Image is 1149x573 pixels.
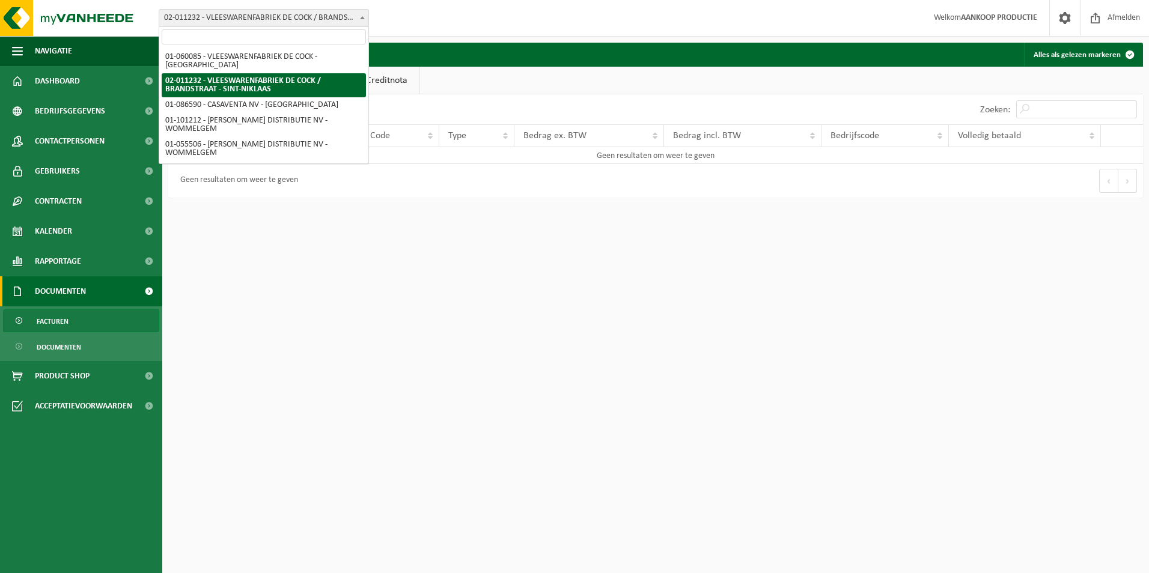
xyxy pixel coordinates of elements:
[1024,43,1142,67] button: Alles als gelezen markeren
[673,131,741,141] span: Bedrag incl. BTW
[354,67,419,94] a: Creditnota
[35,66,80,96] span: Dashboard
[831,131,879,141] span: Bedrijfscode
[162,49,366,73] li: 01-060085 - VLEESWARENFABRIEK DE COCK - [GEOGRAPHIC_DATA]
[961,13,1037,22] strong: AANKOOP PRODUCTIE
[35,36,72,66] span: Navigatie
[35,361,90,391] span: Product Shop
[162,137,366,161] li: 01-055506 - [PERSON_NAME] DISTRIBUTIE NV - WOMMELGEM
[3,309,159,332] a: Facturen
[35,126,105,156] span: Contactpersonen
[370,131,390,141] span: Code
[35,391,132,421] span: Acceptatievoorwaarden
[162,113,366,137] li: 01-101212 - [PERSON_NAME] DISTRIBUTIE NV - WOMMELGEM
[448,131,466,141] span: Type
[174,170,298,192] div: Geen resultaten om weer te geven
[1118,169,1137,193] button: Next
[35,276,86,306] span: Documenten
[37,336,81,359] span: Documenten
[3,335,159,358] a: Documenten
[37,310,69,333] span: Facturen
[980,105,1010,115] label: Zoeken:
[162,73,366,97] li: 02-011232 - VLEESWARENFABRIEK DE COCK / BRANDSTRAAT - SINT-NIKLAAS
[162,97,366,113] li: 01-086590 - CASAVENTA NV - [GEOGRAPHIC_DATA]
[958,131,1021,141] span: Volledig betaald
[35,186,82,216] span: Contracten
[35,246,81,276] span: Rapportage
[159,10,368,26] span: 02-011232 - VLEESWARENFABRIEK DE COCK / BRANDSTRAAT - SINT-NIKLAAS
[168,147,1143,164] td: Geen resultaten om weer te geven
[1099,169,1118,193] button: Previous
[159,9,369,27] span: 02-011232 - VLEESWARENFABRIEK DE COCK / BRANDSTRAAT - SINT-NIKLAAS
[35,96,105,126] span: Bedrijfsgegevens
[35,216,72,246] span: Kalender
[35,156,80,186] span: Gebruikers
[523,131,587,141] span: Bedrag ex. BTW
